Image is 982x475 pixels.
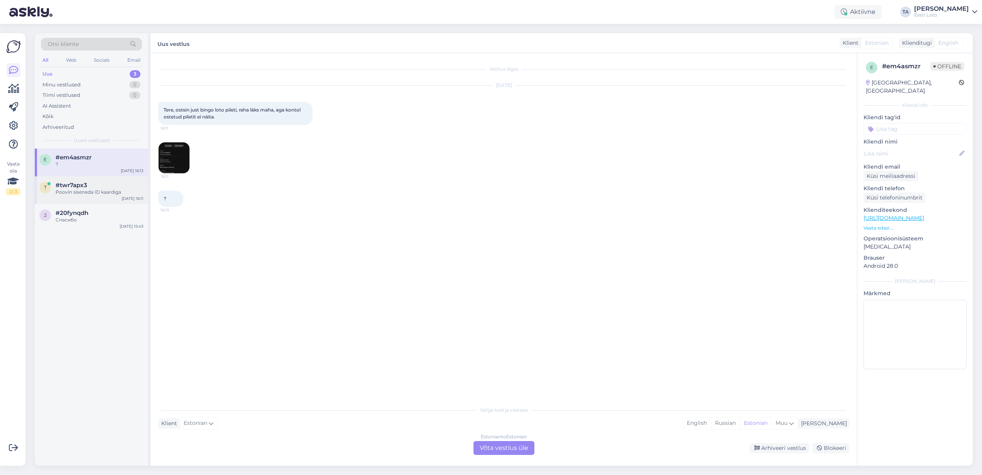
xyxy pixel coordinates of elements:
[42,113,54,120] div: Kõik
[866,79,959,95] div: [GEOGRAPHIC_DATA], [GEOGRAPHIC_DATA]
[864,206,967,214] p: Klienditeekond
[864,254,967,262] p: Brauser
[864,113,967,122] p: Kliendi tag'id
[42,91,80,99] div: Tiimi vestlused
[56,154,91,161] span: #em4asmzr
[864,193,926,203] div: Küsi telefoninumbrit
[64,55,78,65] div: Web
[798,419,847,428] div: [PERSON_NAME]
[683,418,711,429] div: English
[864,243,967,251] p: [MEDICAL_DATA]
[41,55,50,65] div: All
[56,216,144,223] div: Спасибо
[56,210,88,216] span: #20fynqdh
[120,223,144,229] div: [DATE] 15:43
[750,443,809,453] div: Arhiveeri vestlus
[42,123,74,131] div: Arhiveeritud
[42,102,71,110] div: AI Assistent
[56,182,87,189] span: #twr7apx3
[864,138,967,146] p: Kliendi nimi
[864,171,918,181] div: Küsi meiliaadressi
[776,419,788,426] span: Muu
[864,215,924,221] a: [URL][DOMAIN_NAME]
[158,407,849,414] div: Valige keel ja vastake
[48,40,79,48] span: Otsi kliente
[122,196,144,201] div: [DATE] 16:11
[164,196,166,201] span: ?
[864,123,967,135] input: Lisa tag
[882,62,930,71] div: # em4asmzr
[864,289,967,298] p: Märkmed
[481,433,527,440] div: Estonian to Estonian
[74,137,110,144] span: Uued vestlused
[92,55,111,65] div: Socials
[126,55,142,65] div: Email
[6,39,21,54] img: Askly Logo
[161,125,189,131] span: 16:11
[812,443,849,453] div: Blokeeri
[914,6,977,18] a: [PERSON_NAME]Eesti Loto
[42,70,52,78] div: Uus
[44,212,47,218] span: 2
[44,157,47,162] span: e
[158,82,849,89] div: [DATE]
[6,188,20,195] div: 2 / 3
[840,39,859,47] div: Klient
[161,207,189,213] span: 16:13
[158,66,849,73] div: Vestlus algas
[865,39,889,47] span: Estonian
[711,418,740,429] div: Russian
[158,419,177,428] div: Klient
[157,38,189,48] label: Uus vestlus
[914,12,969,18] div: Eesti Loto
[900,7,911,17] div: TA
[864,163,967,171] p: Kliendi email
[129,91,140,99] div: 0
[161,174,190,179] span: 16:11
[870,64,873,70] span: e
[473,441,534,455] div: Võta vestlus üle
[930,62,964,71] span: Offline
[129,81,140,89] div: 0
[864,278,967,285] div: [PERSON_NAME]
[899,39,932,47] div: Klienditugi
[740,418,771,429] div: Estonian
[56,189,144,196] div: Poovin siseneda ID kaardiga
[938,39,958,47] span: English
[864,225,967,232] p: Vaata edasi ...
[6,161,20,195] div: Vaata siia
[864,262,967,270] p: Android 28.0
[864,102,967,109] div: Kliendi info
[864,149,958,158] input: Lisa nimi
[184,419,207,428] span: Estonian
[56,161,144,168] div: ?
[914,6,969,12] div: [PERSON_NAME]
[864,235,967,243] p: Operatsioonisüsteem
[835,5,882,19] div: Aktiivne
[159,142,189,173] img: Attachment
[44,184,47,190] span: t
[164,107,302,120] span: Tere, ostsin just bingo loto pileti, raha läks maha, aga kontol ostetud piletit ei näita.
[864,184,967,193] p: Kliendi telefon
[121,168,144,174] div: [DATE] 16:13
[130,70,140,78] div: 3
[42,81,81,89] div: Minu vestlused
